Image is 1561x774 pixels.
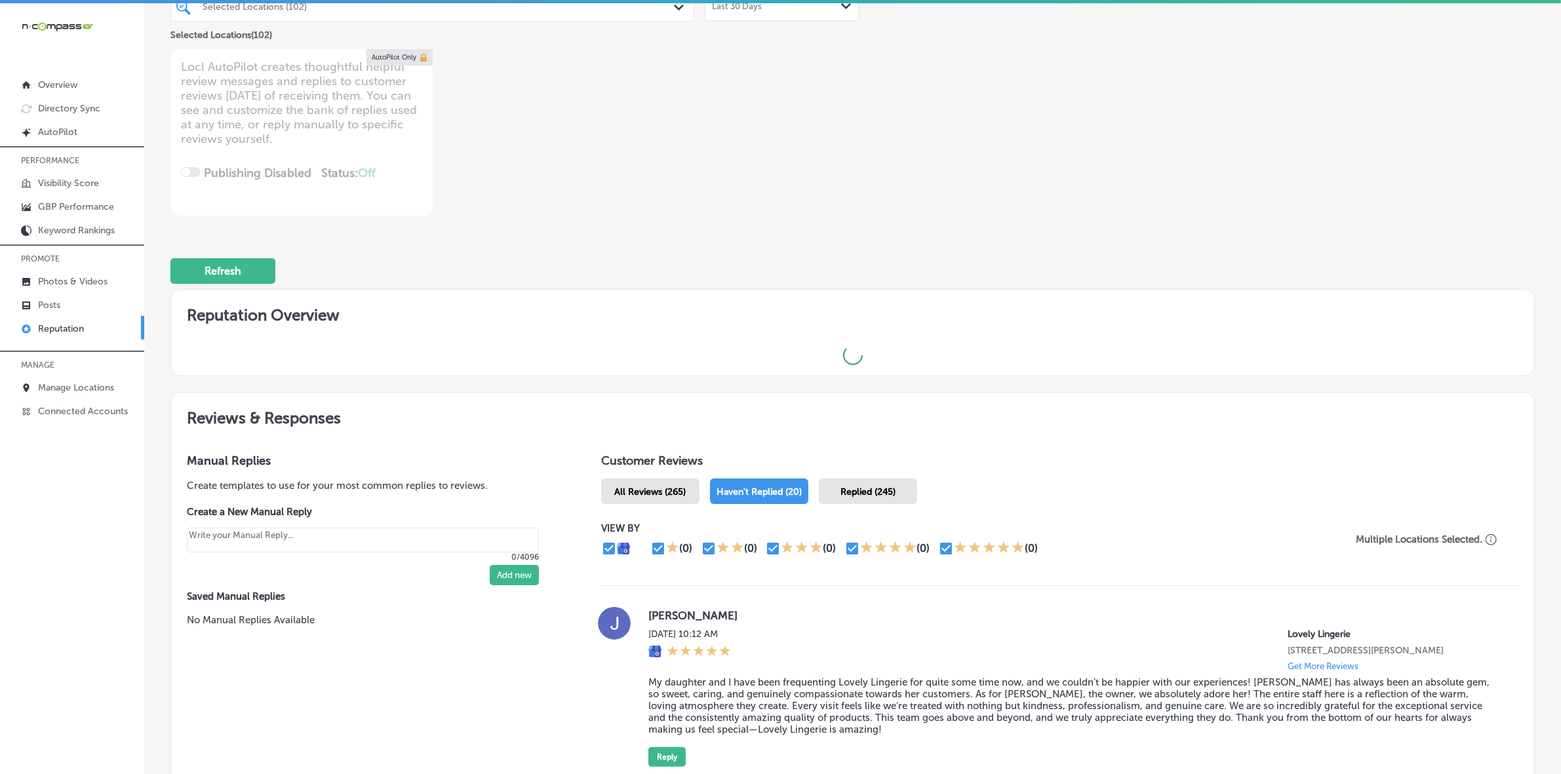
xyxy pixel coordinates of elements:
[38,300,60,311] p: Posts
[187,590,559,602] label: Saved Manual Replies
[1288,661,1358,671] p: Get More Reviews
[38,178,99,189] p: Visibility Score
[1288,645,1497,656] p: 7600 Weston Rd Unit 41
[648,629,731,640] label: [DATE] 10:12 AM
[860,541,917,556] div: 4 Stars
[187,613,559,627] p: No Manual Replies Available
[601,522,1335,534] p: VIEW BY
[1356,533,1482,545] p: Multiple Locations Selected.
[38,276,108,287] p: Photos & Videos
[38,103,100,114] p: Directory Sync
[717,541,744,556] div: 2 Stars
[21,20,93,33] img: 660ab0bf-5cc7-4cb8-ba1c-48b5ae0f18e60NCTV_CLogo_TV_Black_-500x88.png
[679,542,692,554] div: (0)
[1288,629,1497,640] p: Lovely Lingerie
[744,542,757,554] div: (0)
[38,406,128,417] p: Connected Accounts
[171,290,1534,335] h2: Reputation Overview
[187,454,559,468] h3: Manual Replies
[203,1,675,12] div: Selected Locations (102)
[717,486,802,497] span: Haven't Replied (20)
[170,24,272,41] p: Selected Locations ( 102 )
[667,645,731,659] div: 5 Stars
[1025,542,1038,554] div: (0)
[712,1,762,12] span: Last 30 Days
[954,541,1025,556] div: 5 Stars
[917,542,930,554] div: (0)
[187,528,539,553] textarea: Create your Quick Reply
[171,393,1534,438] h2: Reviews & Responses
[38,225,115,236] p: Keyword Rankings
[38,382,114,393] p: Manage Locations
[38,323,84,334] p: Reputation
[187,478,559,493] p: Create templates to use for your most common replies to reviews.
[614,486,686,497] span: All Reviews (265)
[840,486,896,497] span: Replied (245)
[38,126,77,138] p: AutoPilot
[38,79,77,90] p: Overview
[187,506,539,518] label: Create a New Manual Reply
[648,747,686,767] button: Reply
[648,609,1497,622] label: [PERSON_NAME]
[38,201,114,212] p: GBP Performance
[648,676,1497,735] blockquote: My daughter and I have been frequenting Lovely Lingerie for quite some time now, and we couldn’t ...
[823,542,836,554] div: (0)
[170,258,275,284] button: Refresh
[666,541,679,556] div: 1 Star
[601,454,1518,473] h1: Customer Reviews
[490,565,539,585] button: Add new
[781,541,823,556] div: 3 Stars
[187,552,539,562] p: 0/4096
